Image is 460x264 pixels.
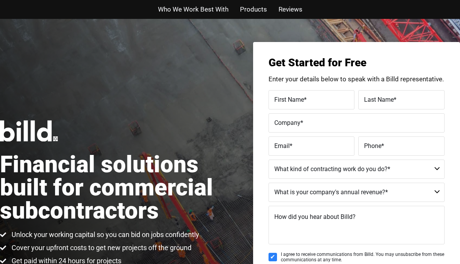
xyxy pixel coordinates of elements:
span: Cover your upfront costs to get new projects off the ground [10,243,191,252]
span: Email [274,142,290,149]
p: Enter your details below to speak with a Billd representative. [269,76,445,82]
span: I agree to receive communications from Billd. You may unsubscribe from these communications at an... [281,252,445,263]
span: Phone [364,142,381,149]
span: First Name [274,96,304,103]
a: Products [240,4,267,15]
span: Unlock your working capital so you can bid on jobs confidently [10,230,199,239]
h3: Get Started for Free [269,57,445,68]
a: Who We Work Best With [158,4,228,15]
span: Company [274,119,301,126]
span: Last Name [364,96,394,103]
a: Reviews [279,4,302,15]
span: How did you hear about Billd? [274,213,356,220]
input: I agree to receive communications from Billd. You may unsubscribe from these communications at an... [269,253,277,261]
